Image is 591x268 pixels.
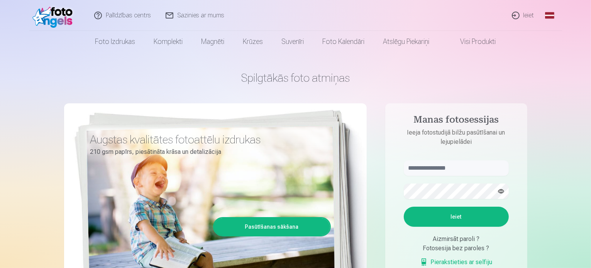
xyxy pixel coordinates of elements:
[32,3,77,28] img: /fa1
[396,114,516,128] h4: Manas fotosessijas
[420,258,493,267] a: Pierakstieties ar selfiju
[234,31,273,52] a: Krūzes
[404,234,509,244] div: Aizmirsāt paroli ?
[396,128,516,147] p: Ieeja fotostudijā bilžu pasūtīšanai un lejupielādei
[374,31,439,52] a: Atslēgu piekariņi
[313,31,374,52] a: Foto kalendāri
[273,31,313,52] a: Suvenīri
[439,31,505,52] a: Visi produkti
[64,71,527,85] h1: Spilgtākās foto atmiņas
[90,147,325,157] p: 210 gsm papīrs, piesātināta krāsa un detalizācija
[145,31,192,52] a: Komplekti
[404,207,509,227] button: Ieiet
[214,218,330,235] a: Pasūtīšanas sākšana
[404,244,509,253] div: Fotosesija bez paroles ?
[192,31,234,52] a: Magnēti
[86,31,145,52] a: Foto izdrukas
[90,133,325,147] h3: Augstas kvalitātes fotoattēlu izdrukas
